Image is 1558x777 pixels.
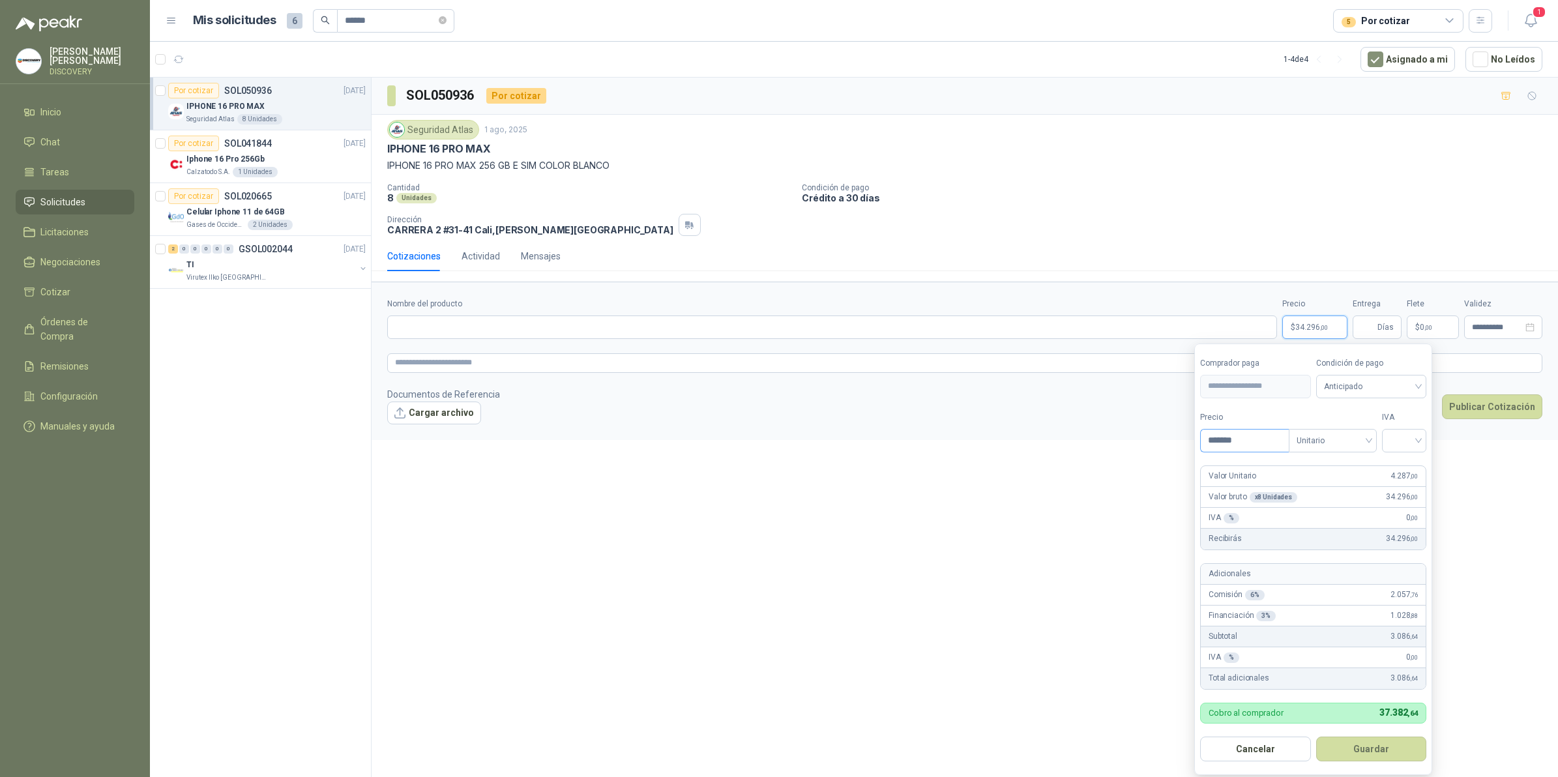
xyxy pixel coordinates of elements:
[1284,49,1350,70] div: 1 - 4 de 4
[1342,17,1356,27] div: 5
[344,243,366,256] p: [DATE]
[16,250,134,274] a: Negociaciones
[16,160,134,184] a: Tareas
[1410,675,1418,682] span: ,64
[1407,709,1418,718] span: ,64
[239,244,293,254] p: GSOL002044
[462,249,500,263] div: Actividad
[1360,47,1455,72] button: Asignado a mi
[1342,14,1409,28] div: Por cotizar
[16,16,82,31] img: Logo peakr
[1200,357,1311,370] label: Comprador paga
[1209,651,1239,664] p: IVA
[233,167,278,177] div: 1 Unidades
[1464,298,1542,310] label: Validez
[802,192,1553,203] p: Crédito a 30 días
[1519,9,1542,33] button: 1
[387,215,673,224] p: Dirección
[1245,590,1265,600] div: 6 %
[344,138,366,150] p: [DATE]
[150,130,371,183] a: Por cotizarSOL041844[DATE] Company LogoIphone 16 Pro 256GbCalzatodo S.A.1 Unidades
[248,220,293,230] div: 2 Unidades
[40,165,69,179] span: Tareas
[390,123,404,137] img: Company Logo
[168,83,219,98] div: Por cotizar
[387,158,1542,173] p: IPHONE 16 PRO MAX 256 GB E SIM COLOR BLANCO
[1410,493,1418,501] span: ,00
[150,183,371,236] a: Por cotizarSOL020665[DATE] Company LogoCelular Iphone 11 de 64GBGases de Occidente2 Unidades
[1410,633,1418,640] span: ,64
[40,105,61,119] span: Inicio
[1224,513,1239,523] div: %
[1209,512,1239,524] p: IVA
[1295,323,1328,331] span: 34.296
[1386,533,1418,545] span: 34.296
[1390,609,1418,622] span: 1.028
[344,190,366,203] p: [DATE]
[486,88,546,104] div: Por cotizar
[1209,491,1297,503] p: Valor bruto
[1410,535,1418,542] span: ,00
[213,244,222,254] div: 0
[387,120,479,139] div: Seguridad Atlas
[186,259,194,271] p: TI
[16,220,134,244] a: Licitaciones
[186,272,269,283] p: Virutex Ilko [GEOGRAPHIC_DATA]
[1209,672,1269,684] p: Total adicionales
[387,402,481,425] button: Cargar archivo
[1209,589,1265,601] p: Comisión
[387,298,1277,310] label: Nombre del producto
[1410,473,1418,480] span: ,00
[193,11,276,30] h1: Mis solicitudes
[1209,470,1256,482] p: Valor Unitario
[1250,492,1298,503] div: x 8 Unidades
[521,249,561,263] div: Mensajes
[1316,737,1427,761] button: Guardar
[1282,298,1347,310] label: Precio
[150,78,371,130] a: Por cotizarSOL050936[DATE] Company LogoIPHONE 16 PRO MAXSeguridad Atlas8 Unidades
[321,16,330,25] span: search
[1424,324,1432,331] span: ,00
[186,206,285,218] p: Celular Iphone 11 de 64GB
[224,139,272,148] p: SOL041844
[16,280,134,304] a: Cotizar
[1209,709,1284,717] p: Cobro al comprador
[1406,512,1418,524] span: 0
[16,384,134,409] a: Configuración
[1390,470,1418,482] span: 4.287
[168,188,219,204] div: Por cotizar
[1377,316,1394,338] span: Días
[1407,298,1459,310] label: Flete
[344,85,366,97] p: [DATE]
[16,190,134,214] a: Solicitudes
[1390,630,1418,643] span: 3.086
[168,136,219,151] div: Por cotizar
[396,193,437,203] div: Unidades
[1256,611,1276,621] div: 3 %
[186,100,265,113] p: IPHONE 16 PRO MAX
[16,100,134,125] a: Inicio
[802,183,1553,192] p: Condición de pago
[387,142,491,156] p: IPHONE 16 PRO MAX
[168,156,184,172] img: Company Logo
[16,354,134,379] a: Remisiones
[1209,568,1250,580] p: Adicionales
[439,14,447,27] span: close-circle
[168,209,184,225] img: Company Logo
[16,310,134,349] a: Órdenes de Compra
[1282,315,1347,339] p: $34.296,00
[40,225,89,239] span: Licitaciones
[1410,591,1418,598] span: ,76
[40,315,122,344] span: Órdenes de Compra
[1415,323,1420,331] span: $
[1382,411,1426,424] label: IVA
[1209,630,1237,643] p: Subtotal
[16,130,134,154] a: Chat
[287,13,302,29] span: 6
[1442,394,1542,419] button: Publicar Cotización
[1324,377,1419,396] span: Anticipado
[40,255,100,269] span: Negociaciones
[1200,411,1289,424] label: Precio
[1209,609,1276,622] p: Financiación
[168,262,184,278] img: Company Logo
